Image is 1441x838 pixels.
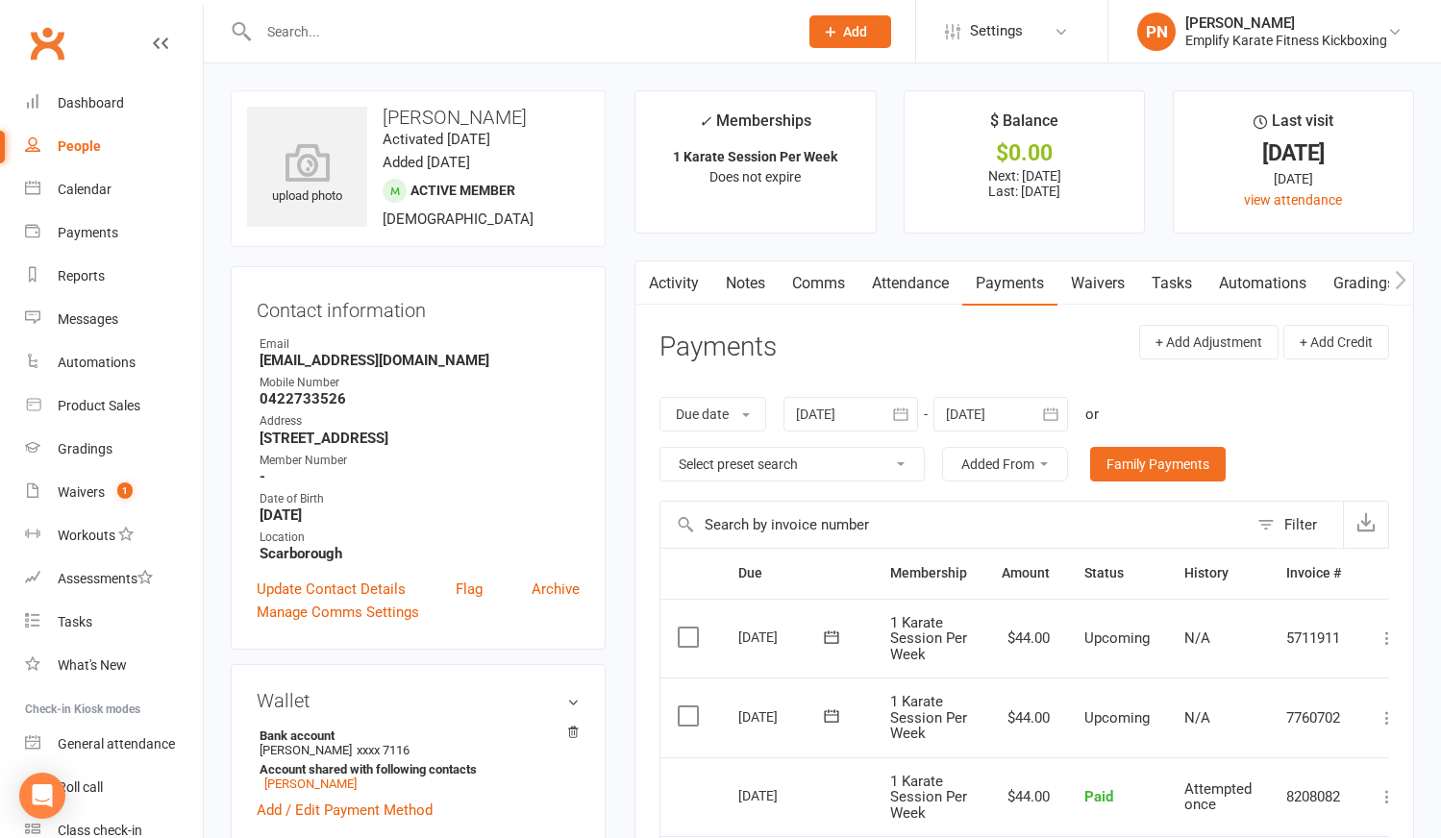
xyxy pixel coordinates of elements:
[58,225,118,240] div: Payments
[890,614,967,663] span: 1 Karate Session Per Week
[1248,502,1343,548] button: Filter
[58,614,92,629] div: Tasks
[257,578,406,601] a: Update Contact Details
[721,549,873,598] th: Due
[383,131,490,148] time: Activated [DATE]
[23,19,71,67] a: Clubworx
[699,112,711,131] i: ✓
[25,514,203,557] a: Workouts
[1139,325,1279,359] button: + Add Adjustment
[922,143,1127,163] div: $0.00
[1184,629,1210,647] span: N/A
[357,743,410,757] span: xxxx 7116
[1184,709,1210,727] span: N/A
[635,261,712,306] a: Activity
[58,823,142,838] div: Class check-in
[58,528,115,543] div: Workouts
[260,506,580,524] strong: [DATE]
[1167,549,1269,598] th: History
[19,773,65,819] div: Open Intercom Messenger
[260,468,580,485] strong: -
[1205,261,1320,306] a: Automations
[1057,261,1138,306] a: Waivers
[58,484,105,500] div: Waivers
[58,571,153,586] div: Assessments
[962,261,1057,306] a: Payments
[383,210,534,228] span: [DEMOGRAPHIC_DATA]
[58,736,175,752] div: General attendance
[1269,549,1358,598] th: Invoice #
[58,182,112,197] div: Calendar
[260,335,580,354] div: Email
[260,352,580,369] strong: [EMAIL_ADDRESS][DOMAIN_NAME]
[58,779,103,795] div: Roll call
[532,578,580,601] a: Archive
[25,82,203,125] a: Dashboard
[843,24,867,39] span: Add
[970,10,1023,53] span: Settings
[990,109,1058,143] div: $ Balance
[1283,325,1389,359] button: + Add Credit
[1090,447,1226,481] a: Family Payments
[1084,709,1150,727] span: Upcoming
[257,799,433,822] a: Add / Edit Payment Method
[260,728,570,743] strong: Bank account
[1185,32,1387,49] div: Emplify Karate Fitness Kickboxing
[659,397,766,431] button: Due date
[58,398,140,413] div: Product Sales
[247,107,589,128] h3: [PERSON_NAME]
[58,311,118,327] div: Messages
[260,490,580,508] div: Date of Birth
[738,622,827,652] div: [DATE]
[984,678,1067,757] td: $44.00
[1191,168,1396,189] div: [DATE]
[1085,403,1099,426] div: or
[809,15,891,48] button: Add
[1138,261,1205,306] a: Tasks
[456,578,483,601] a: Flag
[25,428,203,471] a: Gradings
[58,657,127,673] div: What's New
[58,138,101,154] div: People
[25,601,203,644] a: Tasks
[1269,599,1358,678] td: 5711911
[260,374,580,392] div: Mobile Number
[1084,788,1113,805] span: Paid
[25,644,203,687] a: What's New
[1269,678,1358,757] td: 7760702
[25,255,203,298] a: Reports
[260,412,580,431] div: Address
[1269,757,1358,837] td: 8208082
[779,261,858,306] a: Comms
[660,502,1248,548] input: Search by invoice number
[738,780,827,810] div: [DATE]
[1084,629,1150,647] span: Upcoming
[1284,513,1317,536] div: Filter
[659,333,777,362] h3: Payments
[25,471,203,514] a: Waivers 1
[673,149,837,164] strong: 1 Karate Session Per Week
[873,549,984,598] th: Membership
[260,390,580,407] strong: 0422733526
[25,125,203,168] a: People
[984,549,1067,598] th: Amount
[257,601,419,624] a: Manage Comms Settings
[260,545,580,562] strong: Scarborough
[984,599,1067,678] td: $44.00
[25,211,203,255] a: Payments
[858,261,962,306] a: Attendance
[253,18,784,45] input: Search...
[890,773,967,822] span: 1 Karate Session Per Week
[257,690,580,711] h3: Wallet
[25,168,203,211] a: Calendar
[260,762,570,776] strong: Account shared with following contacts
[410,183,515,198] span: Active member
[25,723,203,766] a: General attendance kiosk mode
[58,355,136,370] div: Automations
[260,529,580,547] div: Location
[264,776,357,791] a: [PERSON_NAME]
[1254,109,1333,143] div: Last visit
[942,447,1068,481] button: Added From
[738,702,827,731] div: [DATE]
[1137,12,1176,51] div: PN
